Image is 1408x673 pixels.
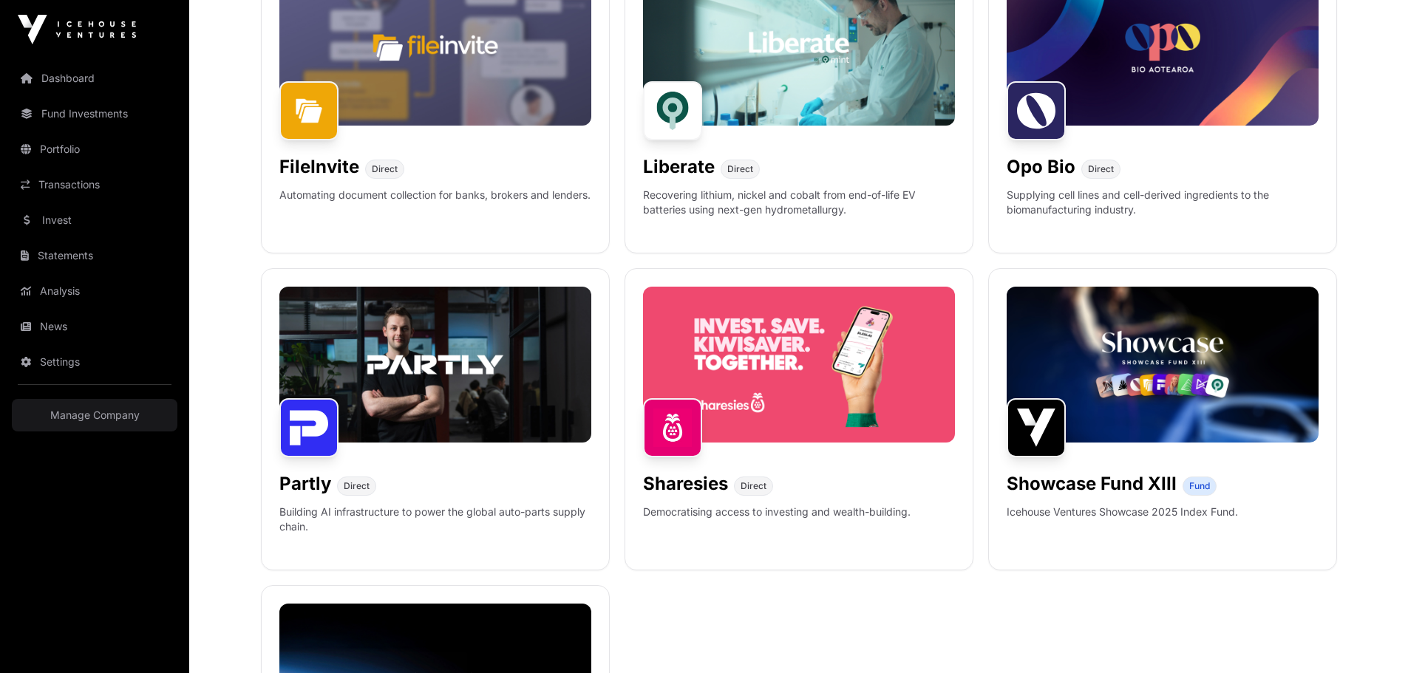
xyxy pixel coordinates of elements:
[643,155,715,179] h1: Liberate
[741,480,766,492] span: Direct
[372,163,398,175] span: Direct
[18,15,136,44] img: Icehouse Ventures Logo
[279,287,591,443] img: Partly-Banner.jpg
[12,62,177,95] a: Dashboard
[1007,505,1238,519] p: Icehouse Ventures Showcase 2025 Index Fund.
[12,239,177,272] a: Statements
[279,398,339,457] img: Partly
[279,155,359,179] h1: FileInvite
[643,472,728,496] h1: Sharesies
[344,480,370,492] span: Direct
[12,204,177,236] a: Invest
[643,287,955,443] img: Sharesies-Banner.jpg
[279,472,331,496] h1: Partly
[12,346,177,378] a: Settings
[12,168,177,201] a: Transactions
[1007,155,1075,179] h1: Opo Bio
[1088,163,1114,175] span: Direct
[12,310,177,343] a: News
[1007,472,1177,496] h1: Showcase Fund XIII
[1189,480,1210,492] span: Fund
[279,188,591,235] p: Automating document collection for banks, brokers and lenders.
[279,505,591,552] p: Building AI infrastructure to power the global auto-parts supply chain.
[12,133,177,165] a: Portfolio
[12,399,177,431] a: Manage Company
[12,275,177,307] a: Analysis
[643,188,955,235] p: Recovering lithium, nickel and cobalt from end-of-life EV batteries using next-gen hydrometallurgy.
[643,81,702,140] img: Liberate
[643,505,911,552] p: Democratising access to investing and wealth-building.
[727,163,753,175] span: Direct
[1007,188,1319,217] p: Supplying cell lines and cell-derived ingredients to the biomanufacturing industry.
[1007,398,1066,457] img: Showcase Fund XIII
[1334,602,1408,673] iframe: Chat Widget
[643,398,702,457] img: Sharesies
[1007,81,1066,140] img: Opo Bio
[1007,287,1319,443] img: Showcase-Fund-Banner-1.jpg
[279,81,339,140] img: FileInvite
[12,98,177,130] a: Fund Investments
